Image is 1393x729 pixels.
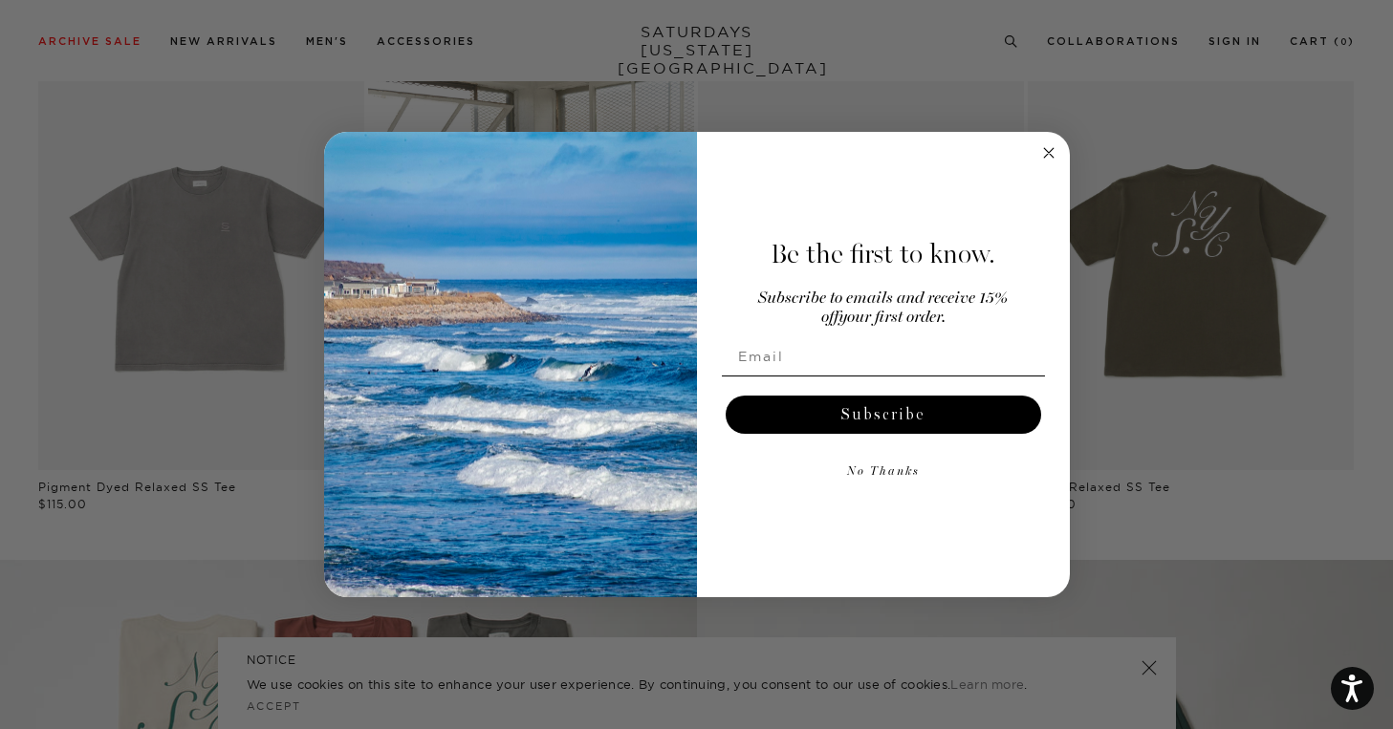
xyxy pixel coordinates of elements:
[726,396,1041,434] button: Subscribe
[771,238,995,270] span: Be the first to know.
[838,310,946,326] span: your first order.
[324,132,697,598] img: 125c788d-000d-4f3e-b05a-1b92b2a23ec9.jpeg
[722,453,1045,491] button: No Thanks
[1037,141,1060,164] button: Close dialog
[758,290,1008,307] span: Subscribe to emails and receive 15%
[821,310,838,326] span: off
[722,375,1045,376] img: underline
[722,337,1045,375] input: Email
